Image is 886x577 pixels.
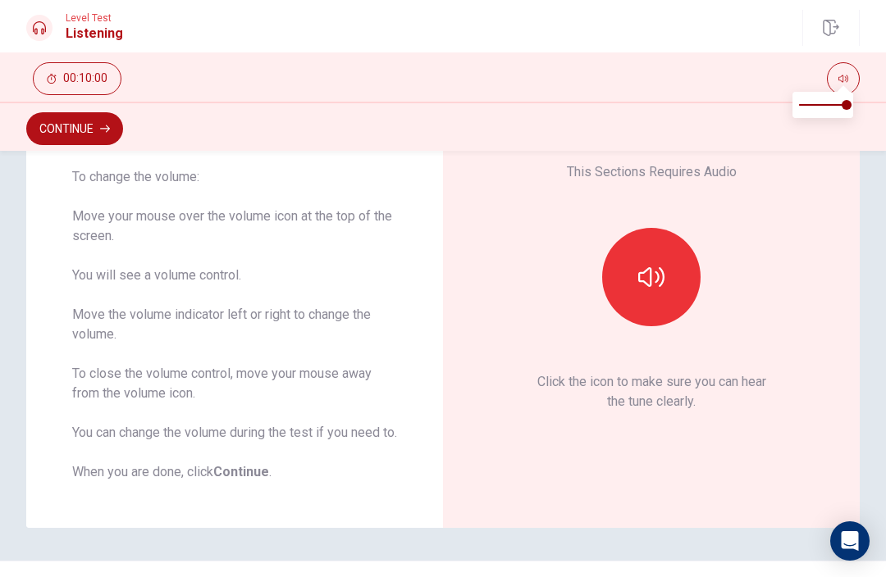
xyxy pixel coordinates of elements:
button: 00:10:00 [33,62,121,95]
span: 00:10:00 [63,72,107,85]
b: Continue [213,464,269,479]
h1: Listening [66,24,123,43]
p: This Sections Requires Audio [567,162,737,182]
div: To change the volume: Move your mouse over the volume icon at the top of the screen. You will see... [72,167,397,482]
span: Level Test [66,12,123,24]
button: Continue [26,112,123,145]
p: Click the icon to make sure you can hear the tune clearly. [537,372,766,411]
div: Open Intercom Messenger [830,521,870,561]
